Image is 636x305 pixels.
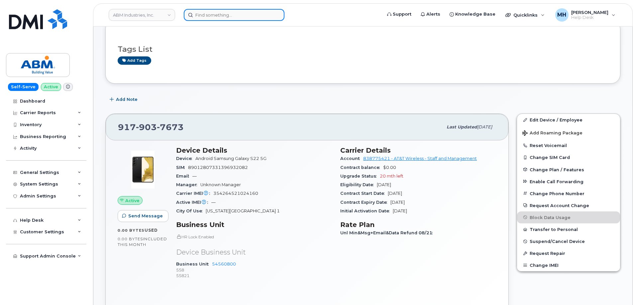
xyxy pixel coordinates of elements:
button: Enable Call Forwarding [517,176,620,188]
span: Last updated [447,124,477,129]
p: 558 [176,267,332,273]
span: Manager [176,182,200,187]
a: Edit Device / Employee [517,114,620,126]
span: 903 [136,122,157,132]
span: Contract Start Date [340,191,388,196]
button: Transfer to Personal [517,223,620,235]
a: Alerts [416,8,445,21]
span: 0.00 Bytes [118,228,145,233]
span: Contract balance [340,165,383,170]
span: Suspend/Cancel Device [530,239,585,244]
span: Contract Expiry Date [340,200,390,205]
span: SIM [176,165,188,170]
h3: Device Details [176,146,332,154]
button: Change Phone Number [517,188,620,199]
span: Active IMEI [176,200,211,205]
span: — [211,200,216,205]
div: Quicklinks [501,8,549,22]
span: 354264521024160 [213,191,258,196]
button: Block Data Usage [517,211,620,223]
p: HR Lock Enabled [176,234,332,240]
span: Knowledge Base [455,11,495,18]
input: Find something... [184,9,284,21]
span: used [145,228,158,233]
span: 20 mth left [380,174,403,179]
span: 0.00 Bytes [118,237,143,241]
button: Change SIM Card [517,151,620,163]
span: [DATE] [390,200,405,205]
span: Account [340,156,363,161]
span: [US_STATE][GEOGRAPHIC_DATA] 1 [206,208,280,213]
span: Carrier IMEI [176,191,213,196]
a: ABM Industries, Inc. [109,9,175,21]
span: [DATE] [393,208,407,213]
span: Help Desk [571,15,608,20]
span: Android Samsung Galaxy S22 5G [195,156,266,161]
button: Request Account Change [517,199,620,211]
button: Add Roaming Package [517,126,620,139]
button: Change IMEI [517,259,620,271]
span: City Of Use [176,208,206,213]
button: Reset Voicemail [517,139,620,151]
span: Initial Activation Date [340,208,393,213]
div: Melissa Hoye [551,8,620,22]
span: $0.00 [383,165,396,170]
span: Add Note [116,96,138,103]
span: 917 [118,122,184,132]
span: [PERSON_NAME] [571,10,608,15]
span: Business Unit [176,262,212,267]
a: Knowledge Base [445,8,500,21]
span: Active [125,197,140,204]
span: Support [393,11,411,18]
span: Eligibility Date [340,182,377,187]
span: Unknown Manager [200,182,241,187]
span: Device [176,156,195,161]
span: Change Plan / Features [530,167,584,172]
span: — [192,174,197,179]
span: Send Message [128,213,163,219]
span: Add Roaming Package [522,130,583,137]
span: Unl Min&Msg+Email&Data Refund 08/21 [340,230,436,235]
span: [DATE] [377,182,391,187]
a: Add tags [118,56,151,65]
span: [DATE] [477,124,492,129]
h3: Carrier Details [340,146,496,154]
button: Add Note [105,94,143,106]
button: Change Plan / Features [517,164,620,176]
p: 55821 [176,273,332,278]
a: Support [382,8,416,21]
span: [DATE] [388,191,402,196]
button: Request Repair [517,247,620,259]
span: Enable Call Forwarding [530,179,583,184]
span: Alerts [426,11,440,18]
a: 54560800 [212,262,236,267]
a: 838775421 - AT&T Wireless - Staff and Management [363,156,477,161]
span: MH [557,11,566,19]
button: Suspend/Cancel Device [517,235,620,247]
span: Quicklinks [513,12,538,18]
p: Device Business Unit [176,248,332,257]
h3: Tags List [118,45,608,53]
button: Send Message [118,210,168,222]
span: 89012807331396932082 [188,165,248,170]
span: Upgrade Status [340,174,380,179]
h3: Business Unit [176,221,332,229]
h3: Rate Plan [340,221,496,229]
span: Email [176,174,192,179]
span: 7673 [157,122,184,132]
img: image20231002-3703462-1qw5fnl.jpeg [123,150,163,190]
